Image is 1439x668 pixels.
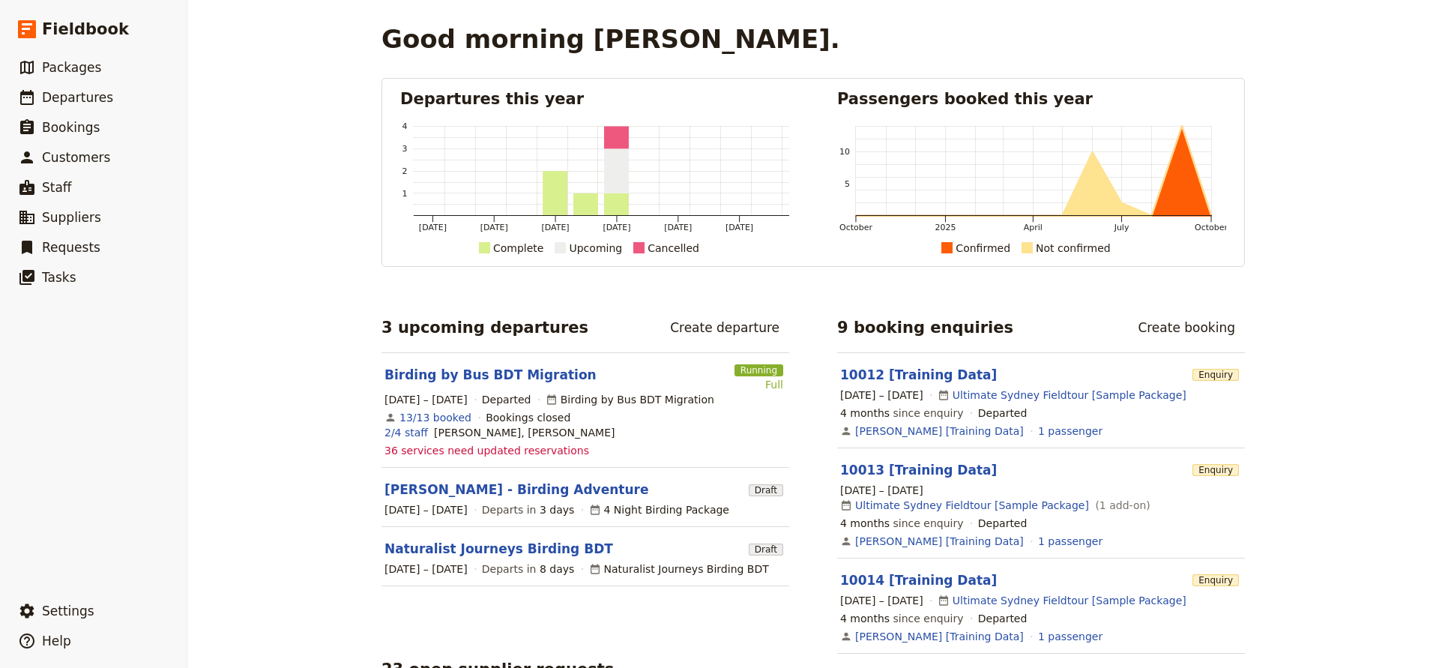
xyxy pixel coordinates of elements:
span: 4 months [840,517,890,529]
span: [DATE] – [DATE] [840,483,923,498]
span: Departs in [482,502,574,517]
h1: Good morning [PERSON_NAME]. [381,24,840,54]
span: Enquiry [1192,574,1239,586]
tspan: [DATE] [419,223,447,232]
div: Not confirmed [1036,239,1111,257]
a: [PERSON_NAME] [Training Data] [855,424,1024,439]
span: since enquiry [840,406,964,421]
span: Roger, Brenda [434,425,615,440]
div: Departed [978,406,1028,421]
a: Create departure [660,315,789,340]
span: Requests [42,240,100,255]
div: Bookings closed [486,410,570,425]
a: 10013 [Training Data] [840,463,997,478]
div: Cancelled [648,239,699,257]
div: 4 Night Birding Package [589,502,729,517]
h2: Departures this year [400,88,789,110]
span: Fieldbook [42,18,129,40]
span: since enquiry [840,516,964,531]
span: Departs in [482,562,574,577]
span: Packages [42,60,101,75]
div: Departed [978,611,1028,626]
div: Upcoming [569,239,622,257]
div: Departed [978,516,1028,531]
tspan: July [1114,223,1129,232]
h2: 3 upcoming departures [381,316,588,339]
tspan: 3 [402,144,408,154]
a: View the passengers for this booking [1038,534,1102,549]
span: [DATE] – [DATE] [840,388,923,403]
div: Complete [493,239,543,257]
span: Suppliers [42,210,101,225]
tspan: 4 [402,121,408,131]
tspan: 2025 [935,223,956,232]
span: Staff [42,180,72,195]
a: 10014 [Training Data] [840,573,997,588]
a: [PERSON_NAME] [Training Data] [855,629,1024,644]
a: 2/4 staff [384,425,428,440]
h2: 9 booking enquiries [837,316,1013,339]
span: Draft [749,484,783,496]
tspan: [DATE] [480,223,508,232]
a: View the passengers for this booking [1038,424,1102,439]
span: Settings [42,604,94,619]
span: [DATE] – [DATE] [384,562,468,577]
span: Bookings [42,120,100,135]
a: [PERSON_NAME] - Birding Adventure [384,481,648,499]
tspan: [DATE] [725,223,753,232]
h2: Passengers booked this year [837,88,1226,110]
div: Confirmed [956,239,1010,257]
tspan: 2 [402,166,408,176]
div: Full [734,377,783,392]
span: 4 months [840,613,890,625]
span: 36 services need updated reservations [384,443,589,458]
span: Running [734,364,783,376]
tspan: 1 [402,189,408,199]
span: [DATE] – [DATE] [840,593,923,608]
a: Create booking [1128,315,1245,340]
span: Tasks [42,270,76,285]
a: Birding by Bus BDT Migration [384,366,597,384]
a: Ultimate Sydney Fieldtour [Sample Package] [855,498,1089,513]
span: Draft [749,544,783,556]
tspan: [DATE] [603,223,630,232]
tspan: [DATE] [664,223,692,232]
span: Help [42,634,71,649]
span: 3 days [540,504,574,516]
tspan: 10 [839,147,850,157]
span: since enquiry [840,611,964,626]
span: 8 days [540,563,574,575]
a: [PERSON_NAME] [Training Data] [855,534,1024,549]
span: 4 months [840,407,890,419]
span: Enquiry [1192,464,1239,476]
span: [DATE] – [DATE] [384,502,468,517]
a: Ultimate Sydney Fieldtour [Sample Package] [953,593,1186,608]
a: View the passengers for this booking [1038,629,1102,644]
div: Birding by Bus BDT Migration [546,392,714,407]
tspan: [DATE] [542,223,570,232]
a: 10012 [Training Data] [840,367,997,382]
span: [DATE] – [DATE] [384,392,468,407]
span: Customers [42,150,110,165]
a: Naturalist Journeys Birding BDT [384,540,613,558]
span: ( 1 add-on ) [1092,498,1150,513]
tspan: October [1195,223,1228,232]
span: Departures [42,90,113,105]
div: Departed [482,392,531,407]
tspan: April [1024,223,1043,232]
a: Ultimate Sydney Fieldtour [Sample Package] [953,388,1186,403]
span: Enquiry [1192,369,1239,381]
tspan: October [839,223,872,232]
tspan: 5 [845,179,850,189]
div: Naturalist Journeys Birding BDT [589,562,769,577]
a: View the bookings for this departure [399,410,471,425]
